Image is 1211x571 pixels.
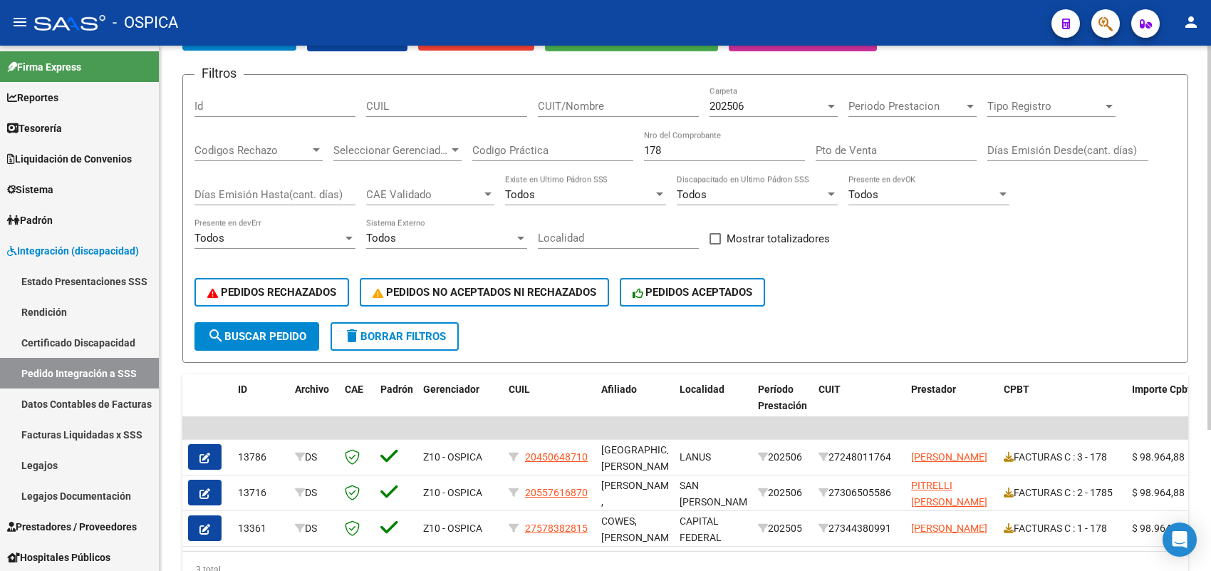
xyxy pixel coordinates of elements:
[1004,520,1121,537] div: FACTURAS C : 1 - 178
[505,188,535,201] span: Todos
[373,286,596,299] span: PEDIDOS NO ACEPTADOS NI RECHAZADOS
[727,230,830,247] span: Mostrar totalizadores
[7,151,132,167] span: Liquidación de Convenios
[417,374,503,437] datatable-header-cell: Gerenciador
[1126,374,1205,437] datatable-header-cell: Importe Cpbt.
[1183,14,1200,31] mat-icon: person
[194,144,310,157] span: Codigos Rechazo
[911,480,987,508] span: PITRELLI [PERSON_NAME]
[911,451,987,463] span: [PERSON_NAME]
[380,384,413,395] span: Padrón
[238,520,284,537] div: 13361
[1004,485,1121,501] div: FACTURAS C : 2 - 1785
[758,384,807,411] span: Período Prestación
[423,523,482,534] span: Z10 - OSPICA
[7,120,62,136] span: Tesorería
[423,451,482,463] span: Z10 - OSPICA
[207,286,336,299] span: PEDIDOS RECHAZADOS
[7,519,137,535] span: Prestadores / Proveedores
[752,374,813,437] datatable-header-cell: Período Prestación
[601,384,637,395] span: Afiliado
[366,232,396,245] span: Todos
[360,278,609,307] button: PEDIDOS NO ACEPTADOS NI RECHAZADOS
[680,515,722,543] span: CAPITAL FEDERAL
[680,480,756,508] span: SAN [PERSON_NAME]
[633,286,753,299] span: PEDIDOS ACEPTADOS
[818,384,841,395] span: CUIT
[1132,384,1194,395] span: Importe Cpbt.
[423,384,479,395] span: Gerenciador
[238,485,284,501] div: 13716
[7,59,81,75] span: Firma Express
[1004,449,1121,465] div: FACTURAS C : 3 - 178
[525,487,588,498] span: 20557616870
[818,449,900,465] div: 27248011764
[343,327,360,344] mat-icon: delete
[601,515,677,560] span: COWES, [PERSON_NAME] ,
[818,485,900,501] div: 27306505586
[1132,487,1185,498] span: $ 98.964,88
[998,374,1126,437] datatable-header-cell: CPBT
[11,14,28,31] mat-icon: menu
[848,100,964,113] span: Periodo Prestacion
[423,487,482,498] span: Z10 - OSPICA
[238,449,284,465] div: 13786
[680,451,711,463] span: LANUS
[987,100,1103,113] span: Tipo Registro
[366,188,482,201] span: CAE Validado
[911,384,956,395] span: Prestador
[525,523,588,534] span: 27578382815
[1004,384,1029,395] span: CPBT
[7,550,110,565] span: Hospitales Públicos
[207,330,306,343] span: Buscar Pedido
[813,374,905,437] datatable-header-cell: CUIT
[758,520,807,537] div: 202505
[525,451,588,463] span: 20450648710
[601,444,700,488] span: [GEOGRAPHIC_DATA], [PERSON_NAME] ,
[113,7,178,38] span: - OSPICA
[331,322,459,351] button: Borrar Filtros
[295,485,333,501] div: DS
[194,63,244,83] h3: Filtros
[232,374,289,437] datatable-header-cell: ID
[295,449,333,465] div: DS
[295,520,333,537] div: DS
[345,384,363,395] span: CAE
[7,90,58,106] span: Reportes
[818,520,900,537] div: 27344380991
[1163,523,1197,557] div: Open Intercom Messenger
[848,188,878,201] span: Todos
[509,384,530,395] span: CUIL
[375,374,417,437] datatable-header-cell: Padrón
[680,384,724,395] span: Localidad
[194,322,319,351] button: Buscar Pedido
[238,384,247,395] span: ID
[343,330,446,343] span: Borrar Filtros
[596,374,674,437] datatable-header-cell: Afiliado
[674,374,752,437] datatable-header-cell: Localidad
[194,232,224,245] span: Todos
[677,188,707,201] span: Todos
[7,182,53,197] span: Sistema
[758,449,807,465] div: 202506
[911,523,987,534] span: [PERSON_NAME]
[601,480,677,508] span: [PERSON_NAME] ,
[339,374,375,437] datatable-header-cell: CAE
[295,384,329,395] span: Archivo
[333,144,449,157] span: Seleccionar Gerenciador
[1132,451,1185,463] span: $ 98.964,88
[758,485,807,501] div: 202506
[503,374,596,437] datatable-header-cell: CUIL
[7,212,53,228] span: Padrón
[207,327,224,344] mat-icon: search
[620,278,766,307] button: PEDIDOS ACEPTADOS
[905,374,998,437] datatable-header-cell: Prestador
[7,243,139,259] span: Integración (discapacidad)
[1132,523,1185,534] span: $ 98.964,88
[194,278,349,307] button: PEDIDOS RECHAZADOS
[710,100,744,113] span: 202506
[289,374,339,437] datatable-header-cell: Archivo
